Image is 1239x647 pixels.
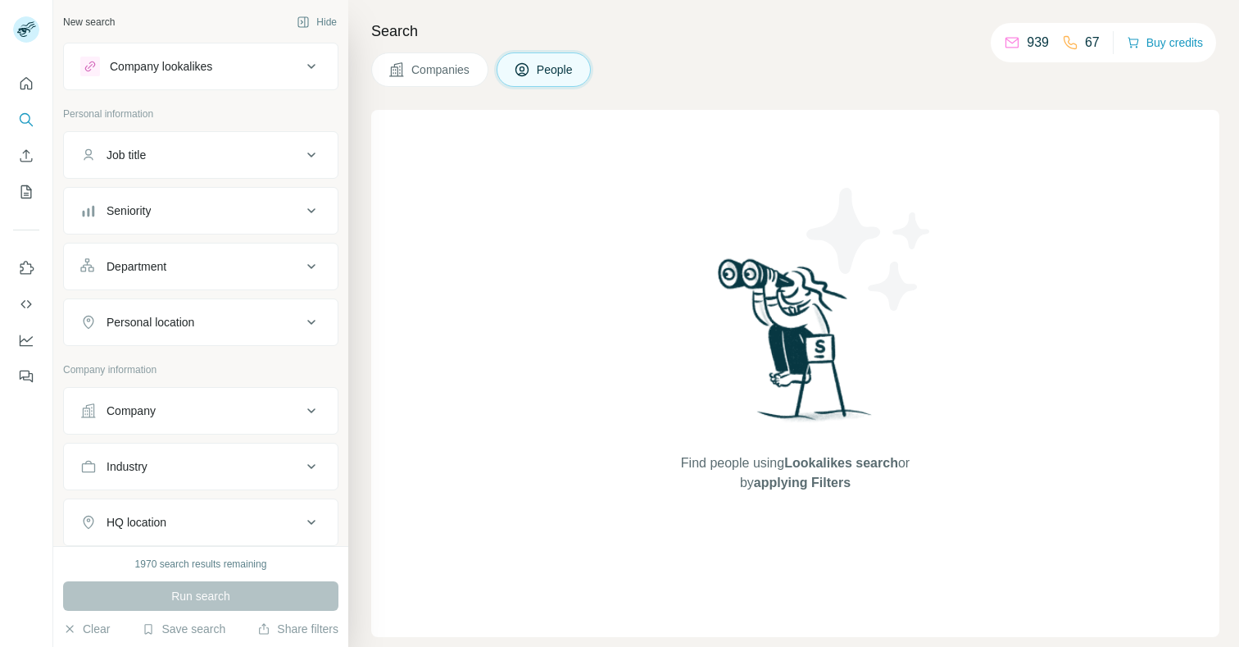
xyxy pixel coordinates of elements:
[63,362,338,377] p: Company information
[13,141,39,171] button: Enrich CSV
[13,362,39,391] button: Feedback
[13,177,39,207] button: My lists
[107,403,156,419] div: Company
[107,147,146,163] div: Job title
[63,15,115,30] div: New search
[107,203,151,219] div: Seniority
[13,326,39,355] button: Dashboard
[796,175,943,323] img: Surfe Illustration - Stars
[64,447,338,486] button: Industry
[13,105,39,134] button: Search
[142,621,225,637] button: Save search
[63,621,110,637] button: Clear
[13,69,39,98] button: Quick start
[784,456,898,470] span: Lookalikes search
[107,514,166,531] div: HQ location
[537,62,574,78] span: People
[754,476,851,490] span: applying Filters
[107,458,147,475] div: Industry
[710,254,881,437] img: Surfe Illustration - Woman searching with binoculars
[64,47,338,86] button: Company lookalikes
[1127,31,1203,54] button: Buy credits
[257,621,338,637] button: Share filters
[1027,33,1049,52] p: 939
[64,135,338,175] button: Job title
[13,289,39,319] button: Use Surfe API
[411,62,471,78] span: Companies
[371,20,1219,43] h4: Search
[107,314,194,330] div: Personal location
[1085,33,1100,52] p: 67
[63,107,338,121] p: Personal information
[64,191,338,230] button: Seniority
[285,10,348,34] button: Hide
[64,503,338,542] button: HQ location
[110,58,212,75] div: Company lookalikes
[664,453,926,493] span: Find people using or by
[13,253,39,283] button: Use Surfe on LinkedIn
[64,303,338,342] button: Personal location
[64,247,338,286] button: Department
[135,557,267,572] div: 1970 search results remaining
[64,391,338,431] button: Company
[107,258,166,275] div: Department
